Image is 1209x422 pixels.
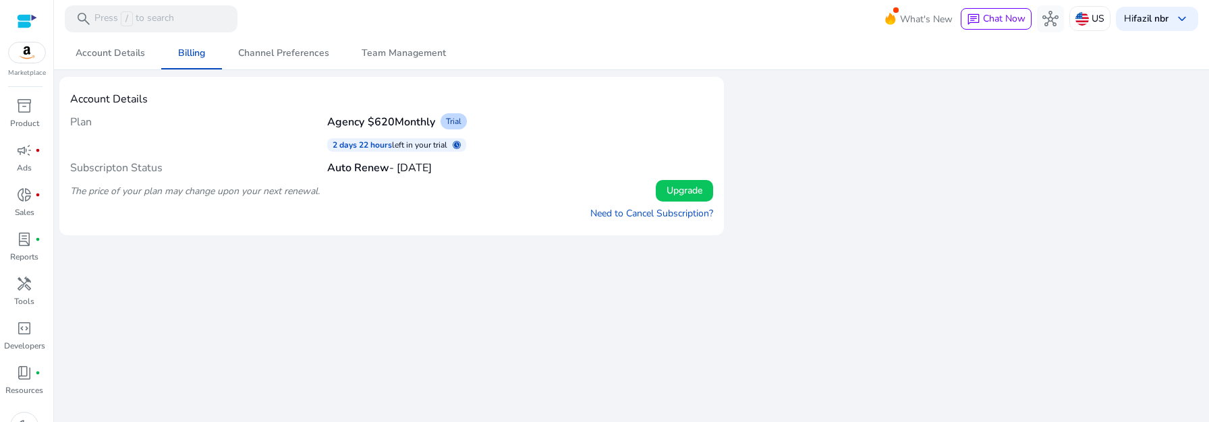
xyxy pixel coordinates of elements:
span: Chat Now [983,12,1025,25]
i: The price of your plan may change upon your next renewal. [70,185,320,198]
img: amazon.svg [9,42,45,63]
p: Reports [10,251,38,263]
h4: Plan [70,116,327,129]
span: hub [1042,11,1059,27]
p: Press to search [94,11,174,26]
b: Agency [327,115,364,129]
p: Ads [17,162,32,174]
p: 2 days 22 hours [333,140,392,150]
span: Channel Preferences [238,49,329,58]
span: search [76,11,92,27]
span: schedule [453,141,461,149]
span: book_4 [16,365,32,381]
button: chatChat Now [961,8,1032,30]
p: Developers [4,340,45,352]
p: Product [10,117,39,129]
span: Trial [446,116,461,127]
h4: - [DATE] [327,162,432,175]
span: campaign [16,142,32,158]
b: Auto Renew [327,160,389,175]
p: Marketplace [8,68,46,78]
span: chat [967,13,980,26]
span: keyboard_arrow_down [1174,11,1190,27]
span: Upgrade [667,183,702,198]
span: Team Management [362,49,446,58]
span: donut_small [16,187,32,203]
span: / [121,11,133,26]
span: Monthly [395,115,435,129]
span: fiber_manual_record [35,192,40,198]
span: code_blocks [16,320,32,336]
h4: Subscripton Status [70,162,327,175]
span: fiber_manual_record [35,237,40,242]
button: hub [1037,5,1064,32]
span: handyman [16,276,32,292]
a: Need to Cancel Subscription? [590,206,713,220]
p: Sales [15,206,34,218]
span: lab_profile [16,231,32,247]
span: fiber_manual_record [35,370,40,375]
img: us.svg [1075,12,1089,26]
p: Tools [14,295,34,307]
h4: Account Details [70,93,713,106]
span: Account Details [76,49,145,58]
span: Billing [178,49,205,58]
span: inventory_2 [16,98,32,114]
b: fazil nbr [1133,12,1169,25]
p: US [1092,7,1104,30]
p: left in your trial [392,140,453,150]
span: What's New [900,7,953,31]
span: $620 [368,115,395,129]
span: fiber_manual_record [35,148,40,153]
p: Hi [1124,14,1169,24]
p: Resources [5,384,43,396]
button: Upgrade [656,180,713,202]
